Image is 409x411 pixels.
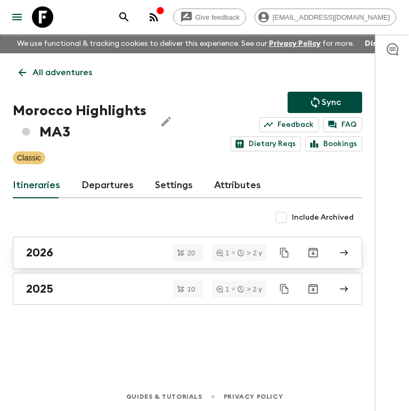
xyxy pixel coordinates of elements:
[181,286,201,293] span: 10
[255,9,396,26] div: [EMAIL_ADDRESS][DOMAIN_NAME]
[190,13,246,21] span: Give feedback
[13,173,60,198] a: Itineraries
[302,278,324,300] button: Archive
[6,6,28,28] button: menu
[216,249,229,256] div: 1
[267,13,396,21] span: [EMAIL_ADDRESS][DOMAIN_NAME]
[362,36,396,51] button: Dismiss
[288,92,362,113] button: Sync adventure departures to the booking engine
[126,391,202,402] a: Guides & Tutorials
[238,286,262,293] div: > 2 y
[156,100,177,143] button: Edit Adventure Title
[238,249,262,256] div: > 2 y
[17,152,41,163] p: Classic
[81,173,134,198] a: Departures
[26,282,53,296] h2: 2025
[275,243,294,262] button: Duplicate
[13,273,362,305] a: 2025
[231,136,301,151] a: Dietary Reqs
[26,246,53,260] h2: 2026
[13,34,358,53] p: We use functional & tracking cookies to deliver this experience. See our for more.
[322,96,341,109] p: Sync
[155,173,193,198] a: Settings
[269,40,321,47] a: Privacy Policy
[32,66,92,79] p: All adventures
[292,212,354,223] span: Include Archived
[13,62,98,83] a: All adventures
[181,249,201,256] span: 20
[302,242,324,263] button: Archive
[216,286,229,293] div: 1
[13,237,362,269] a: 2026
[214,173,261,198] a: Attributes
[323,117,362,132] a: FAQ
[13,100,147,143] h1: Morocco Highlights MA3
[173,9,246,26] a: Give feedback
[275,279,294,299] button: Duplicate
[305,136,362,151] a: Bookings
[259,117,319,132] a: Feedback
[224,391,283,402] a: Privacy Policy
[113,6,135,28] button: search adventures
